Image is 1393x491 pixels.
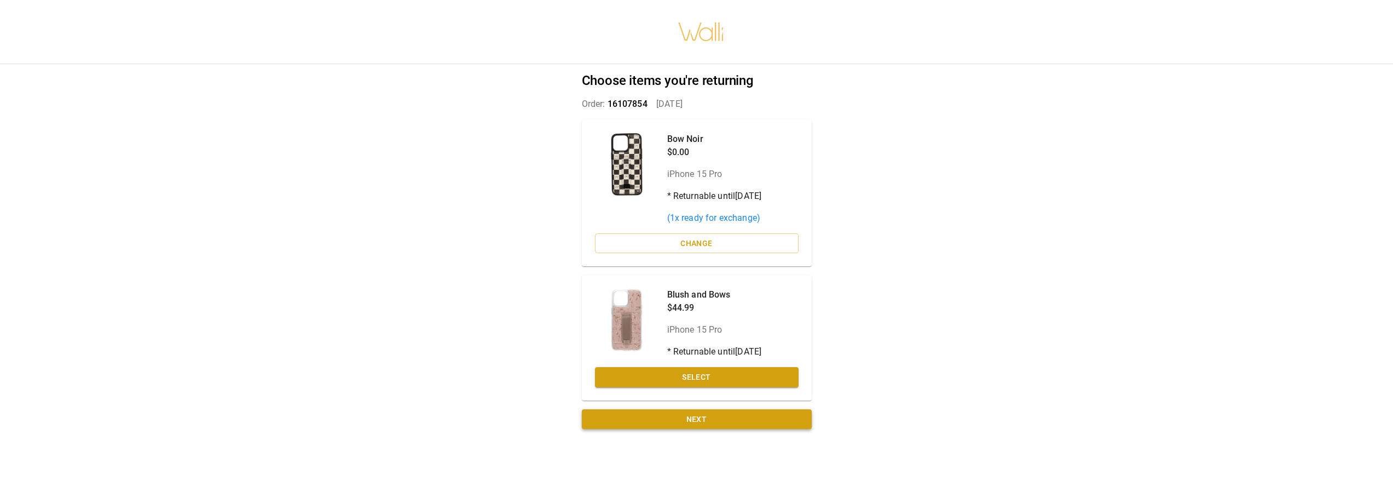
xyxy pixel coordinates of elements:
img: walli-inc.myshopify.com [678,8,725,55]
p: * Returnable until [DATE] [667,190,762,203]
p: $44.99 [667,301,762,315]
p: Order: [DATE] [582,98,812,111]
p: iPhone 15 Pro [667,168,762,181]
p: Blush and Bows [667,288,762,301]
button: Change [595,233,799,254]
p: iPhone 15 Pro [667,323,762,336]
h2: Choose items you're returning [582,73,812,89]
p: * Returnable until [DATE] [667,345,762,358]
button: Select [595,367,799,387]
span: 16107854 [608,99,648,109]
p: Bow Noir [667,133,762,146]
p: ( 1 x ready for exchange) [667,212,762,225]
button: Next [582,409,812,430]
p: $0.00 [667,146,762,159]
